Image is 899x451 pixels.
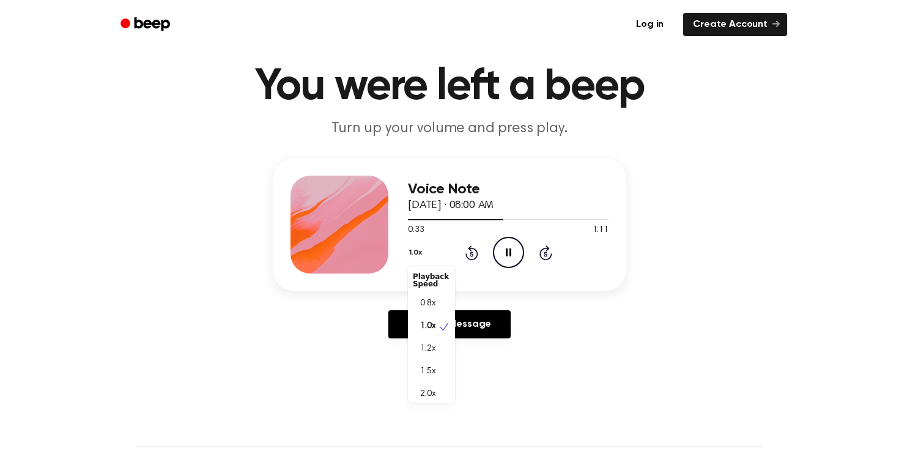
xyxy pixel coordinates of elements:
[420,320,435,333] span: 1.0x
[420,343,435,356] span: 1.2x
[420,297,435,310] span: 0.8x
[420,365,435,378] span: 1.5x
[408,266,455,403] div: 1.0x
[408,268,455,293] div: Playback Speed
[408,242,426,263] button: 1.0x
[420,388,435,401] span: 2.0x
